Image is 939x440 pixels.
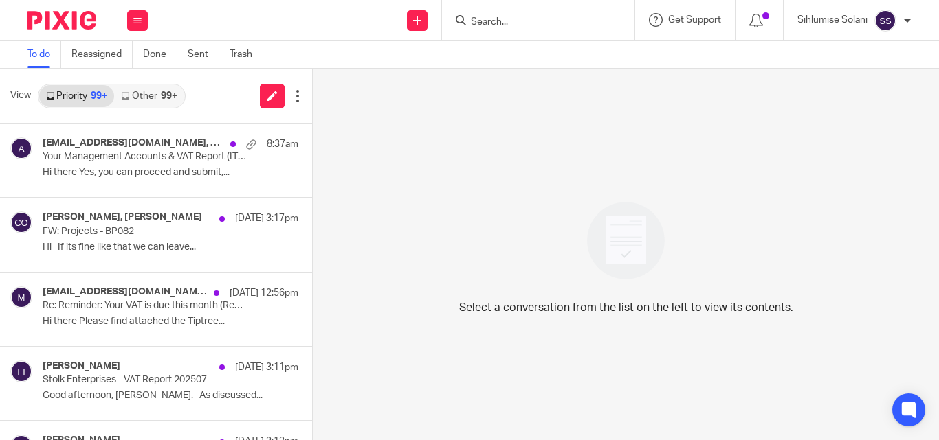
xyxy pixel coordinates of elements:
[43,360,120,372] h4: [PERSON_NAME]
[27,41,61,68] a: To do
[188,41,219,68] a: Sent
[43,374,247,386] p: Stolk Enterprises - VAT Report 202507
[71,41,133,68] a: Reassigned
[114,85,184,107] a: Other99+
[43,390,298,402] p: Good afternoon, [PERSON_NAME]. As discussed...
[27,11,96,30] img: Pixie
[459,299,793,316] p: Select a conversation from the list on the left to view its contents.
[230,286,298,300] p: [DATE] 12:56pm
[10,360,32,382] img: svg%3E
[668,15,721,25] span: Get Support
[39,85,114,107] a: Priority99+
[10,137,32,159] img: svg%3E
[43,226,247,238] p: FW: Projects - BP082
[230,41,263,68] a: Trash
[43,167,298,178] p: Hi there Yes, you can proceed and submit,...
[43,286,207,298] h4: [EMAIL_ADDRESS][DOMAIN_NAME], Me, [PERSON_NAME]
[10,89,31,103] span: View
[10,211,32,233] img: svg%3E
[91,91,107,101] div: 99+
[874,10,896,32] img: svg%3E
[143,41,177,68] a: Done
[235,211,298,225] p: [DATE] 3:17pm
[43,300,247,312] p: Re: Reminder: Your VAT is due this month (Request for Information)
[797,13,868,27] p: Sihlumise Solani
[43,211,202,223] h4: [PERSON_NAME], [PERSON_NAME]
[469,16,593,29] input: Search
[161,91,177,101] div: 99+
[43,316,298,327] p: Hi there Please find attached the Tiptree...
[43,137,223,149] h4: [EMAIL_ADDRESS][DOMAIN_NAME], Me
[578,193,674,288] img: image
[235,360,298,374] p: [DATE] 3:11pm
[267,137,298,151] p: 8:37am
[10,286,32,308] img: svg%3E
[43,242,298,253] p: Hi If its fine like that we can leave...
[43,151,247,163] p: Your Management Accounts & VAT Report (ITS Accounting) - Repair by Nature ([DATE])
